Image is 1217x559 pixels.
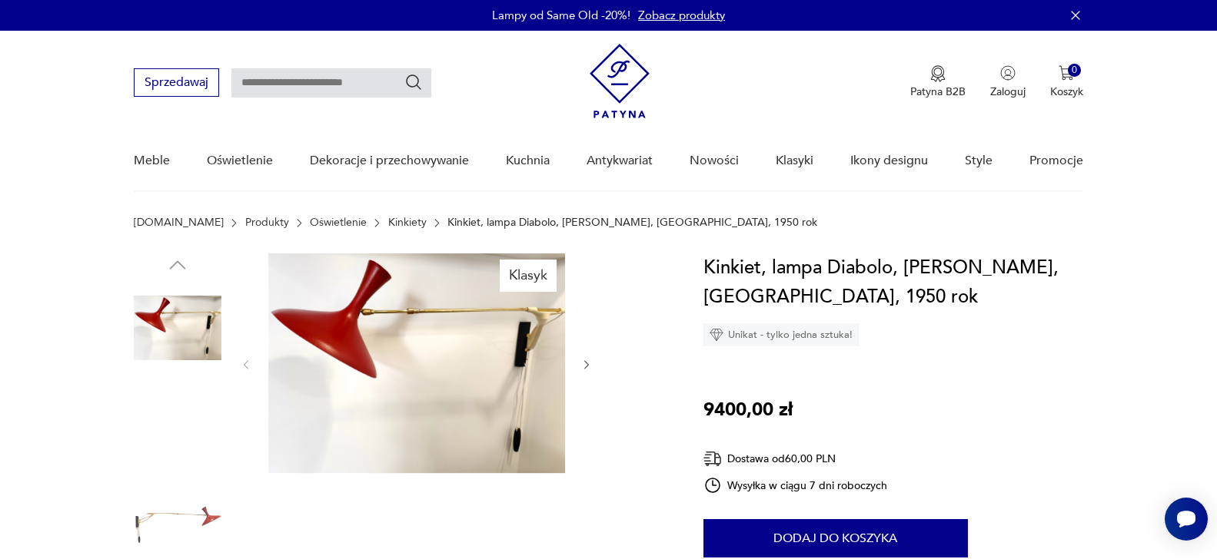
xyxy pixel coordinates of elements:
a: Oświetlenie [207,131,273,190]
div: 0 [1068,64,1081,77]
a: Ikony designu [850,131,928,190]
a: Meble [134,131,170,190]
button: Sprzedawaj [134,68,219,97]
a: Kinkiety [388,217,427,229]
img: Patyna - sklep z meblami i dekoracjami vintage [590,44,650,118]
img: Ikona dostawy [703,449,722,468]
a: Klasyki [776,131,813,190]
p: Lampy od Same Old -20%! [492,8,630,23]
a: Sprzedawaj [134,78,219,89]
p: Zaloguj [990,84,1026,99]
button: Dodaj do koszyka [703,519,968,557]
div: Klasyk [500,260,557,292]
div: Unikat - tylko jedna sztuka! [703,323,859,346]
iframe: Smartsupp widget button [1165,498,1208,541]
button: Szukaj [404,73,423,91]
p: Koszyk [1050,84,1083,99]
p: 9400,00 zł [703,395,793,425]
a: Nowości [690,131,739,190]
p: Patyna B2B [910,84,966,99]
p: Kinkiet, lampa Diabolo, [PERSON_NAME], [GEOGRAPHIC_DATA], 1950 rok [447,217,817,229]
img: Zdjęcie produktu Kinkiet, lampa Diabolo, Gebrüder Cosack, Niemcy, 1950 rok [268,253,565,473]
a: Dekoracje i przechowywanie [310,131,469,190]
div: Dostawa od 60,00 PLN [703,449,888,468]
a: [DOMAIN_NAME] [134,217,224,229]
a: Style [965,131,993,190]
img: Zdjęcie produktu Kinkiet, lampa Diabolo, Gebrüder Cosack, Niemcy, 1950 rok [134,382,221,470]
img: Ikona medalu [930,65,946,82]
a: Antykwariat [587,131,653,190]
img: Ikona diamentu [710,328,723,342]
h1: Kinkiet, lampa Diabolo, [PERSON_NAME], [GEOGRAPHIC_DATA], 1950 rok [703,253,1083,312]
a: Produkty [245,217,289,229]
img: Zdjęcie produktu Kinkiet, lampa Diabolo, Gebrüder Cosack, Niemcy, 1950 rok [134,284,221,372]
a: Promocje [1029,131,1083,190]
a: Kuchnia [506,131,550,190]
a: Zobacz produkty [638,8,725,23]
img: Ikona koszyka [1059,65,1074,81]
button: Zaloguj [990,65,1026,99]
a: Ikona medaluPatyna B2B [910,65,966,99]
a: Oświetlenie [310,217,367,229]
button: 0Koszyk [1050,65,1083,99]
button: Patyna B2B [910,65,966,99]
div: Wysyłka w ciągu 7 dni roboczych [703,476,888,495]
img: Ikonka użytkownika [1000,65,1016,81]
